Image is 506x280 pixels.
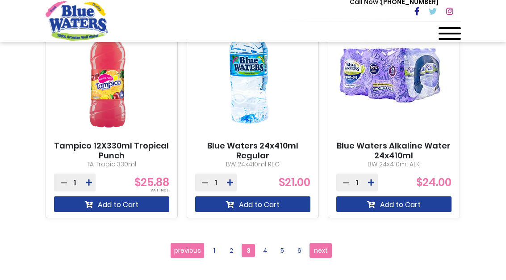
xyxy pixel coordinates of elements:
[54,7,161,141] img: Tampico 12X330ml Tropical Punch
[195,160,310,170] p: BW 24x410ml REG
[293,244,306,258] a: 6
[225,244,238,258] a: 2
[336,141,452,161] a: Blue Waters Alkaline Water 24x410ml
[195,141,310,161] a: Blue Waters 24x410ml Regular
[336,160,452,170] p: BW 24x410ml ALK
[174,244,201,258] span: previous
[336,7,443,141] img: Blue Waters Alkaline Water 24x410ml
[54,197,169,212] button: Add to Cart
[195,7,302,141] img: Blue Waters 24x410ml Regular
[276,244,289,258] a: 5
[279,175,310,190] span: $21.00
[171,243,204,259] a: previous
[336,197,452,212] button: Add to Cart
[259,244,272,258] a: 4
[46,1,108,41] a: store logo
[54,141,169,161] a: Tampico 12X330ml Tropical Punch
[309,243,332,259] a: next
[195,197,310,212] button: Add to Cart
[134,175,169,190] span: $25.88
[314,244,328,258] span: next
[54,160,169,170] p: TA Tropic 330ml
[242,244,255,258] span: 3
[208,244,221,258] a: 1
[416,175,452,190] span: $24.00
